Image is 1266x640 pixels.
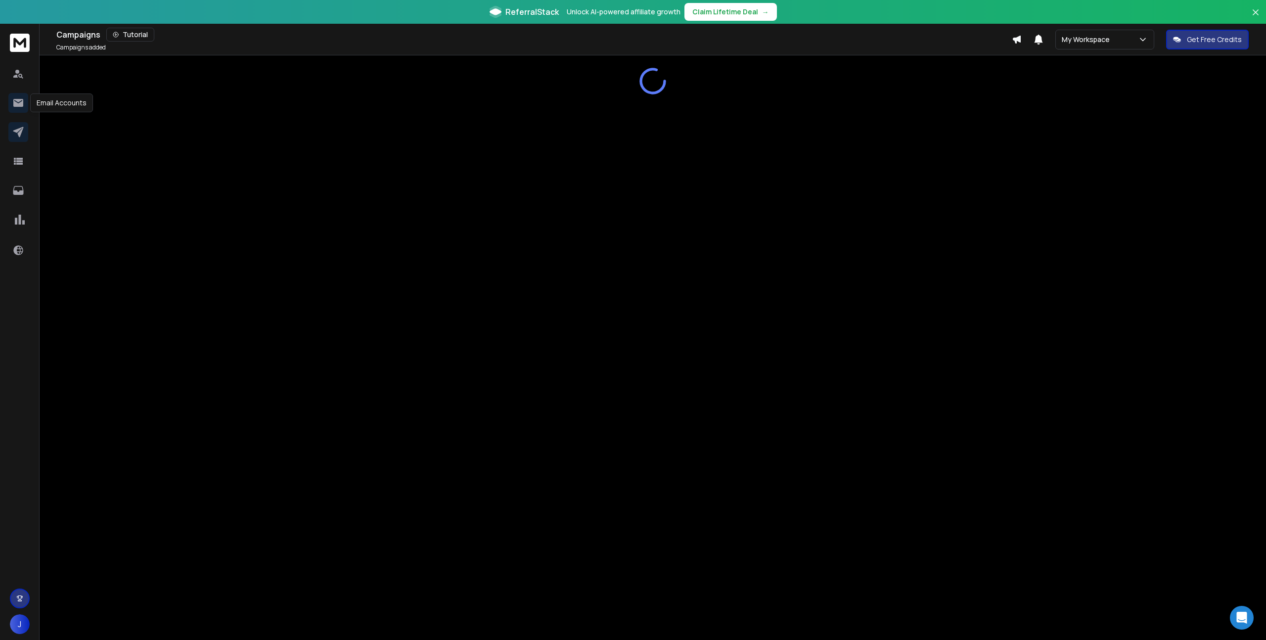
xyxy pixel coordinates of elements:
div: Campaigns [56,28,1012,42]
button: Close banner [1249,6,1262,30]
div: Open Intercom Messenger [1230,606,1254,630]
span: ReferralStack [505,6,559,18]
button: Get Free Credits [1166,30,1249,49]
button: Claim Lifetime Deal→ [684,3,777,21]
button: J [10,614,30,634]
div: Email Accounts [30,93,93,112]
p: My Workspace [1062,35,1114,45]
p: Campaigns added [56,44,106,51]
button: Tutorial [106,28,154,42]
span: → [762,7,769,17]
p: Unlock AI-powered affiliate growth [567,7,680,17]
p: Get Free Credits [1187,35,1242,45]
